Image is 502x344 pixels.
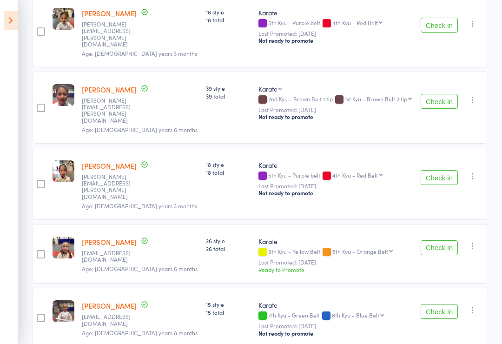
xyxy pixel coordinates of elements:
span: Age: [DEMOGRAPHIC_DATA] years 6 months [82,126,198,133]
small: Last Promoted: [DATE] [258,106,413,113]
small: romainelawler@gmail.com [82,250,142,263]
button: Check in [421,170,458,185]
span: 18 style [206,8,251,16]
button: Check in [421,304,458,319]
div: Karate [258,8,413,17]
span: 39 total [206,92,251,100]
span: 18 total [206,168,251,176]
div: 4th Kyu - Red Belt [332,20,378,26]
small: Last Promoted: [DATE] [258,323,413,329]
span: 26 total [206,245,251,252]
div: 9th Kyu - Yellow Belt [258,248,413,256]
div: 4th Kyu - Red Belt [332,172,378,178]
div: Not ready to promote [258,189,413,197]
span: 15 style [206,300,251,308]
span: 15 total [206,308,251,316]
div: Karate [258,84,277,93]
div: 7th Kyu - Green Belt [258,312,413,320]
img: image1673240260.png [53,8,74,30]
div: 5th Kyu - Purple belt [258,20,413,27]
small: leanneob74@gmail.com [82,313,142,327]
div: Ready to Promote [258,265,413,273]
div: 2nd Kyu - Brown Belt 1 tip [258,96,413,104]
div: Not ready to promote [258,330,413,337]
a: [PERSON_NAME] [82,301,137,311]
div: Karate [258,237,413,246]
div: Karate [258,160,413,170]
a: [PERSON_NAME] [82,8,137,18]
img: image1673240241.png [53,160,74,182]
img: image1660716017.png [53,300,74,322]
div: 8th Kyu - Orange Belt [332,248,388,254]
button: Check in [421,94,458,109]
span: Age: [DEMOGRAPHIC_DATA] years 6 months [82,265,198,272]
div: Not ready to promote [258,113,413,120]
span: 18 total [206,16,251,24]
span: Age: [DEMOGRAPHIC_DATA] years 3 months [82,202,197,210]
small: Last Promoted: [DATE] [258,259,413,265]
img: image1739253479.png [53,237,74,258]
a: [PERSON_NAME] [82,85,137,94]
small: andrew.m.madden@gmail.com [82,173,142,200]
button: Check in [421,240,458,255]
span: 39 style [206,84,251,92]
div: 5th Kyu - Purple belt [258,172,413,180]
small: Last Promoted: [DATE] [258,183,413,189]
span: 18 style [206,160,251,168]
button: Check in [421,18,458,33]
a: [PERSON_NAME] [82,161,137,171]
span: Age: [DEMOGRAPHIC_DATA] years 3 months [82,49,197,57]
div: Karate [258,300,413,310]
span: 26 style [206,237,251,245]
div: Not ready to promote [258,37,413,44]
div: 6th Kyu - Blue Belt [332,312,379,318]
small: andrew.m.madden@gmail.com [82,97,142,124]
div: 1st Kyu - Brown Belt 2 tip [345,96,407,102]
small: andrew.m.madden@gmail.com [82,21,142,48]
span: Age: [DEMOGRAPHIC_DATA] years 8 months [82,329,198,337]
img: image1651560122.png [53,84,74,106]
small: Last Promoted: [DATE] [258,30,413,37]
a: [PERSON_NAME] [82,237,137,247]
